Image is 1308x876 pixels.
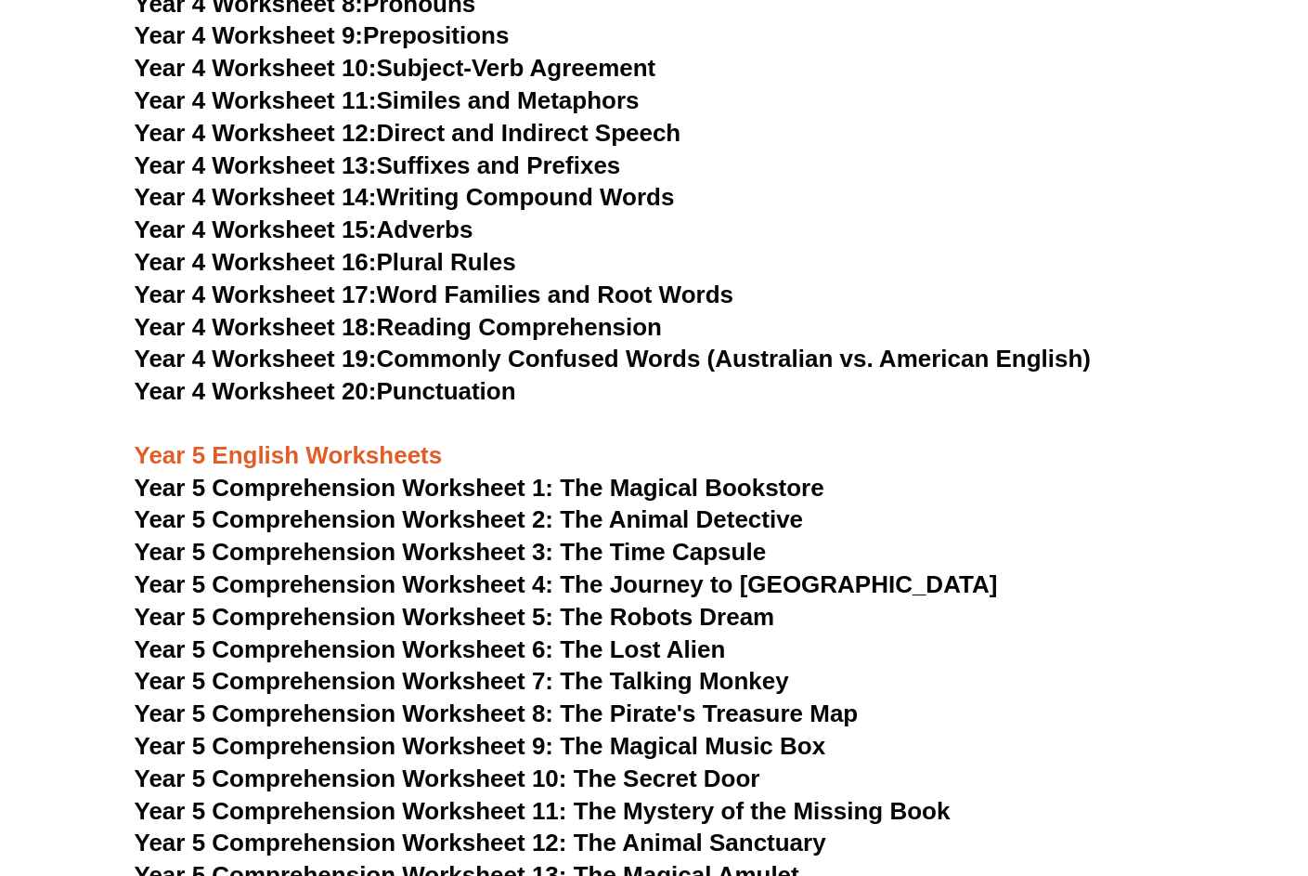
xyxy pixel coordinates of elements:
[135,54,377,82] span: Year 4 Worksheet 10:
[135,345,1092,373] a: Year 4 Worksheet 19:Commonly Confused Words (Australian vs. American English)
[135,119,377,147] span: Year 4 Worksheet 12:
[135,474,824,502] a: Year 5 Comprehension Worksheet 1: The Magical Bookstore
[135,409,1174,472] h3: Year 5 English Worksheets
[135,699,859,727] a: Year 5 Comprehension Worksheet 8: The Pirate's Treasure Map
[135,281,733,308] a: Year 4 Worksheet 17:Word Families and Root Words
[135,313,377,341] span: Year 4 Worksheet 18:
[135,313,662,341] a: Year 4 Worksheet 18:Reading Comprehension
[135,797,951,825] a: Year 5 Comprehension Worksheet 11: The Mystery of the Missing Book
[135,345,377,373] span: Year 4 Worksheet 19:
[135,86,640,114] a: Year 4 Worksheet 11:Similes and Metaphors
[135,570,998,598] a: Year 5 Comprehension Worksheet 4: The Journey to [GEOGRAPHIC_DATA]
[135,281,377,308] span: Year 4 Worksheet 17:
[135,119,681,147] a: Year 4 Worksheet 12:Direct and Indirect Speech
[135,54,656,82] a: Year 4 Worksheet 10:Subject-Verb Agreement
[135,183,675,211] a: Year 4 Worksheet 14:Writing Compound Words
[135,21,510,49] a: Year 4 Worksheet 9:Prepositions
[135,667,789,695] a: Year 5 Comprehension Worksheet 7: The Talking Monkey
[135,538,767,566] a: Year 5 Comprehension Worksheet 3: The Time Capsule
[135,829,826,856] a: Year 5 Comprehension Worksheet 12: The Animal Sanctuary
[135,216,377,243] span: Year 4 Worksheet 15:
[135,151,621,179] a: Year 4 Worksheet 13:Suffixes and Prefixes
[135,377,377,405] span: Year 4 Worksheet 20:
[135,248,377,276] span: Year 4 Worksheet 16:
[135,21,364,49] span: Year 4 Worksheet 9:
[990,666,1308,876] iframe: Chat Widget
[135,86,377,114] span: Year 4 Worksheet 11:
[135,248,516,276] a: Year 4 Worksheet 16:Plural Rules
[135,765,760,792] a: Year 5 Comprehension Worksheet 10: The Secret Door
[135,216,473,243] a: Year 4 Worksheet 15:Adverbs
[135,505,804,533] a: Year 5 Comprehension Worksheet 2: The Animal Detective
[135,377,516,405] a: Year 4 Worksheet 20:Punctuation
[135,635,726,663] a: Year 5 Comprehension Worksheet 6: The Lost Alien
[135,732,826,760] a: Year 5 Comprehension Worksheet 9: The Magical Music Box
[135,151,377,179] span: Year 4 Worksheet 13:
[135,603,775,631] a: Year 5 Comprehension Worksheet 5: The Robots Dream
[135,183,377,211] span: Year 4 Worksheet 14:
